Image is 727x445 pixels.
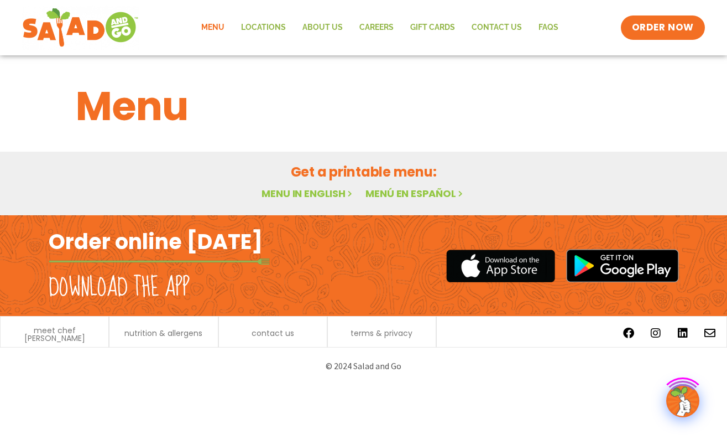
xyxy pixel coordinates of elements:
h2: Order online [DATE] [49,228,263,255]
a: Menú en español [365,187,465,200]
a: meet chef [PERSON_NAME] [6,327,103,342]
nav: Menu [193,15,567,40]
a: Menu in English [261,187,354,200]
a: FAQs [530,15,567,40]
a: ORDER NOW [621,15,705,40]
a: Locations [233,15,294,40]
img: google_play [566,249,679,282]
h2: Download the app [49,272,190,303]
a: contact us [252,329,294,337]
a: GIFT CARDS [402,15,463,40]
img: fork [49,258,270,265]
a: Menu [193,15,233,40]
p: © 2024 Salad and Go [54,359,673,374]
a: nutrition & allergens [124,329,202,337]
img: appstore [446,248,555,284]
a: About Us [294,15,351,40]
h1: Menu [76,76,652,136]
span: ORDER NOW [632,21,694,34]
img: new-SAG-logo-768×292 [22,6,139,50]
a: terms & privacy [351,329,412,337]
a: Careers [351,15,402,40]
h2: Get a printable menu: [76,162,652,182]
a: Contact Us [463,15,530,40]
